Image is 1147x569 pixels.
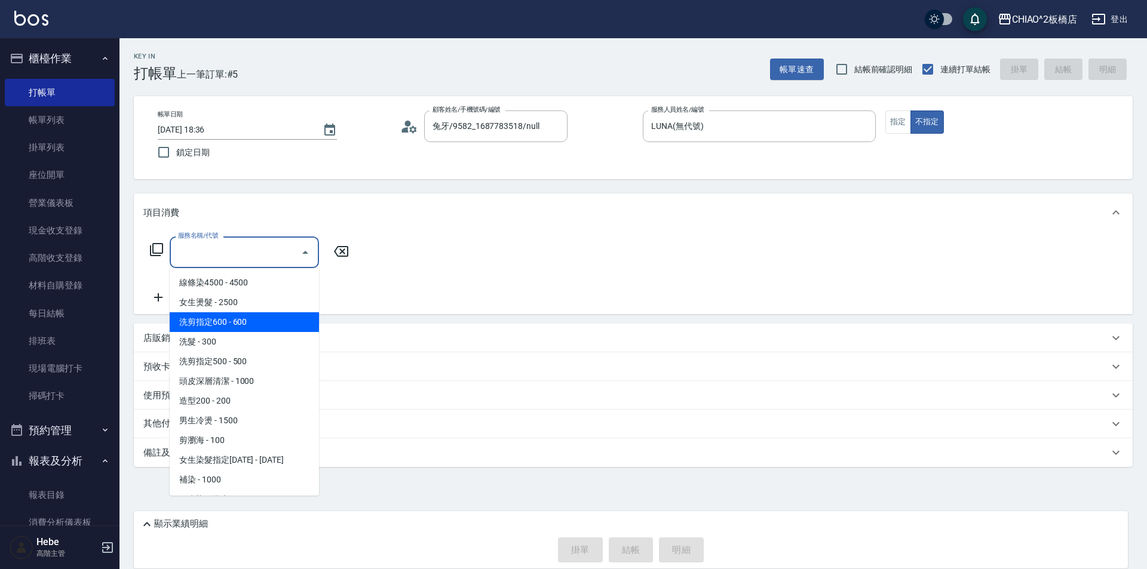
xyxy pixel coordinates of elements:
button: 登出 [1087,8,1133,30]
p: 顯示業績明細 [154,518,208,530]
span: 頭皮深層清潔 - 1000 [170,371,319,391]
span: 剪瀏海 - 100 [170,430,319,450]
span: 女生染髮指定[DATE] - [DATE] [170,450,319,470]
span: 造型200 - 200 [170,391,319,411]
button: CHIAO^2板橋店 [993,7,1082,32]
span: 連續打單結帳 [940,63,990,76]
button: save [963,7,987,31]
a: 高階收支登錄 [5,244,115,272]
button: Close [296,243,315,262]
a: 材料自購登錄 [5,272,115,299]
p: 店販銷售 [143,332,179,345]
a: 掃碼打卡 [5,382,115,410]
a: 現場電腦打卡 [5,355,115,382]
input: YYYY/MM/DD hh:mm [158,120,311,140]
button: 不指定 [910,110,944,134]
button: 預約管理 [5,415,115,446]
a: 營業儀表板 [5,189,115,217]
span: 結帳前確認明細 [854,63,913,76]
a: 打帳單 [5,79,115,106]
button: 櫃檯作業 [5,43,115,74]
div: 預收卡販賣 [134,352,1133,381]
button: 報表及分析 [5,445,115,476]
span: 女生燙髮 - 2500 [170,293,319,312]
a: 掛單列表 [5,134,115,161]
button: 指定 [885,110,911,134]
a: 帳單列表 [5,106,115,134]
p: 高階主管 [36,548,97,559]
div: 其他付款方式入金可用餘額: 0 [134,410,1133,438]
span: 線條染4500 - 4500 [170,273,319,293]
h2: Key In [134,53,177,60]
button: 帳單速查 [770,59,824,81]
a: 每日結帳 [5,300,115,327]
span: 男生染髮指定 - 1500 [170,490,319,509]
span: 洗剪指定500 - 500 [170,352,319,371]
span: 補染 - 1000 [170,470,319,490]
a: 排班表 [5,327,115,355]
span: 鎖定日期 [176,146,210,159]
a: 消費分析儀表板 [5,509,115,536]
span: 洗髮 - 300 [170,332,319,352]
span: 洗剪指定600 - 600 [170,312,319,332]
div: 備註及來源 [134,438,1133,467]
span: 上一筆訂單:#5 [177,67,238,82]
h3: 打帳單 [134,65,177,82]
p: 預收卡販賣 [143,361,188,373]
div: CHIAO^2板橋店 [1012,12,1078,27]
label: 帳單日期 [158,110,183,119]
label: 顧客姓名/手機號碼/編號 [433,105,501,114]
img: Logo [14,11,48,26]
div: 店販銷售 [134,324,1133,352]
a: 報表目錄 [5,481,115,509]
p: 備註及來源 [143,447,188,459]
div: 項目消費 [134,193,1133,232]
p: 項目消費 [143,207,179,219]
label: 服務人員姓名/編號 [651,105,704,114]
img: Person [10,536,33,559]
a: 現金收支登錄 [5,217,115,244]
h5: Hebe [36,536,97,548]
div: 使用預收卡 [134,381,1133,410]
p: 其他付款方式 [143,417,253,430]
button: Choose date, selected date is 2025-09-17 [315,116,344,144]
p: 使用預收卡 [143,389,188,402]
label: 服務名稱/代號 [178,231,218,240]
a: 座位開單 [5,161,115,189]
span: 男生冷燙 - 1500 [170,411,319,430]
